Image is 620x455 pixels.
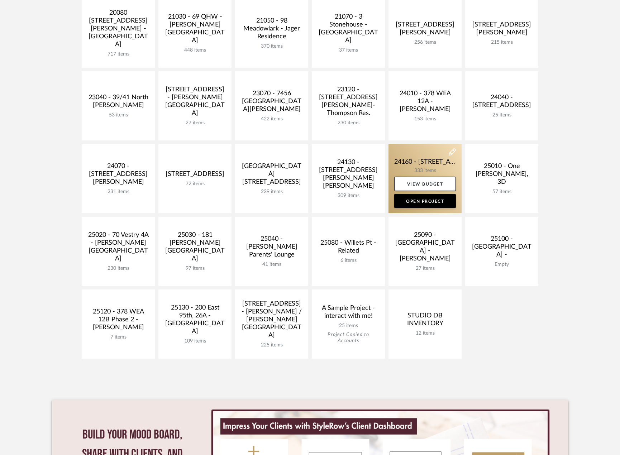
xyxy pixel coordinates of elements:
div: 230 items [87,265,149,272]
div: 25020 - 70 Vestry 4A - [PERSON_NAME][GEOGRAPHIC_DATA] [87,231,149,265]
div: 225 items [241,342,302,348]
div: 309 items [318,193,379,199]
div: 24130 - [STREET_ADDRESS][PERSON_NAME][PERSON_NAME] [318,158,379,193]
div: 239 items [241,189,302,195]
div: 24040 - [STREET_ADDRESS] [471,94,533,112]
div: 25 items [471,112,533,118]
div: 24070 - [STREET_ADDRESS][PERSON_NAME] [87,162,149,189]
div: 27 items [164,120,226,126]
div: Empty [471,262,533,268]
div: 448 items [164,47,226,53]
div: 25120 - 378 WEA 12B Phase 2 - [PERSON_NAME] [87,308,149,334]
div: 25130 - 200 East 95th, 26A - [GEOGRAPHIC_DATA] [164,304,226,338]
div: 215 items [471,39,533,45]
div: [STREET_ADDRESS][PERSON_NAME] [394,21,456,39]
div: A Sample Project - interact with me! [318,304,379,323]
div: STUDIO DB INVENTORY [394,312,456,330]
div: 23040 - 39/41 North [PERSON_NAME] [87,94,149,112]
div: Project Copied to Accounts [318,332,379,344]
div: 370 items [241,43,302,49]
div: 37 items [318,47,379,53]
div: 25100 - [GEOGRAPHIC_DATA] - [471,235,533,262]
div: 97 items [164,265,226,272]
a: Open Project [394,194,456,208]
div: 231 items [87,189,149,195]
div: 109 items [164,338,226,344]
div: 27 items [394,265,456,272]
div: [STREET_ADDRESS][PERSON_NAME] [471,21,533,39]
div: 23120 - [STREET_ADDRESS][PERSON_NAME]-Thompson Res. [318,86,379,120]
div: 24010 - 378 WEA 12A - [PERSON_NAME] [394,90,456,116]
div: 7 items [87,334,149,340]
div: 25 items [318,323,379,329]
div: 230 items [318,120,379,126]
div: 21050 - 98 Meadowlark - Jager Residence [241,17,302,43]
div: 41 items [241,262,302,268]
div: 25010 - One [PERSON_NAME], 3D [471,162,533,189]
div: 422 items [241,116,302,122]
div: 153 items [394,116,456,122]
div: 57 items [471,189,533,195]
div: 25040 - [PERSON_NAME] Parents' Lounge [241,235,302,262]
div: [GEOGRAPHIC_DATA][STREET_ADDRESS] [241,162,302,189]
a: View Budget [394,177,456,191]
div: 72 items [164,181,226,187]
div: 53 items [87,112,149,118]
div: 20080 [STREET_ADDRESS][PERSON_NAME] - [GEOGRAPHIC_DATA] [87,9,149,51]
div: 12 items [394,330,456,336]
div: 21070 - 3 Stonehouse - [GEOGRAPHIC_DATA] [318,13,379,47]
div: [STREET_ADDRESS] - [PERSON_NAME] / [PERSON_NAME][GEOGRAPHIC_DATA] [241,300,302,342]
div: [STREET_ADDRESS] - [PERSON_NAME][GEOGRAPHIC_DATA] [164,86,226,120]
div: 25080 - Willets Pt - Related [318,239,379,258]
div: 6 items [318,258,379,264]
div: 717 items [87,51,149,57]
div: 23070 - 7456 [GEOGRAPHIC_DATA][PERSON_NAME] [241,90,302,116]
div: [STREET_ADDRESS] [164,170,226,181]
div: 25090 - [GEOGRAPHIC_DATA] - [PERSON_NAME] [394,231,456,265]
div: 21030 - 69 QHW - [PERSON_NAME][GEOGRAPHIC_DATA] [164,13,226,47]
div: 256 items [394,39,456,45]
div: 25030 - 181 [PERSON_NAME][GEOGRAPHIC_DATA] [164,231,226,265]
